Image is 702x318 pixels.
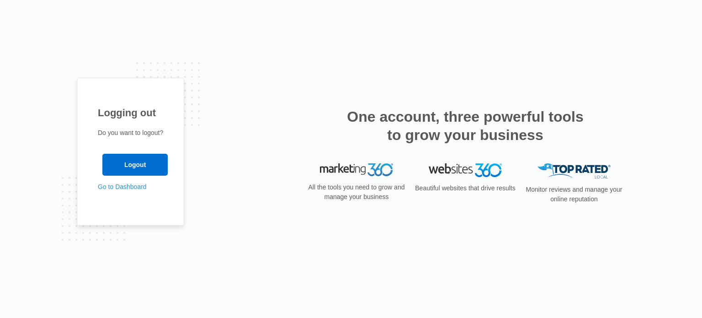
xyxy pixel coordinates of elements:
img: Websites 360 [429,163,502,177]
p: All the tools you need to grow and manage your business [305,183,408,202]
p: Do you want to logout? [98,128,163,138]
p: Monitor reviews and manage your online reputation [523,185,625,204]
a: Go to Dashboard [98,183,147,190]
h2: One account, three powerful tools to grow your business [344,108,586,144]
p: Beautiful websites that drive results [414,183,516,193]
input: Logout [102,154,168,176]
img: Top Rated Local [537,163,611,178]
h1: Logging out [98,105,163,120]
img: Marketing 360 [320,163,393,176]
